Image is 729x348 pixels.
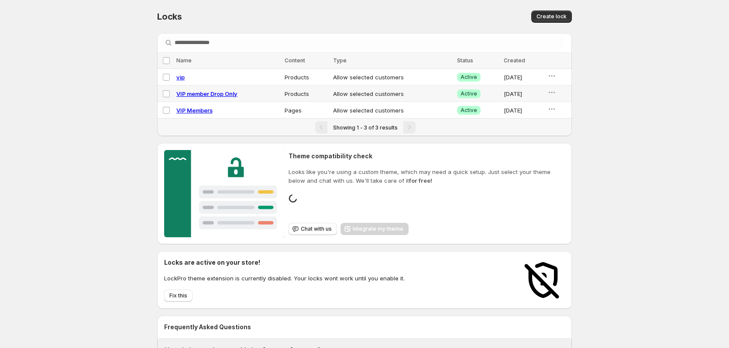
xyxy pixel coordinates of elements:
span: Created [504,57,525,64]
button: Fix this [164,290,193,302]
nav: Pagination [157,118,572,136]
a: VIP Members [176,107,213,114]
td: Products [282,69,330,85]
strong: for free! [409,177,432,184]
td: Pages [282,102,330,119]
span: Type [333,57,347,64]
p: LockPro theme extension is currently disabled. Your locks wont work until you enable it. [164,274,405,283]
td: Allow selected customers [330,102,454,119]
a: vip [176,74,185,81]
span: Name [176,57,192,64]
img: Customer support [164,150,285,237]
h2: Locks are active on your store! [164,258,405,267]
img: Locks disabled [521,258,565,302]
button: Create lock [531,10,572,23]
span: Locks [157,11,182,22]
p: Looks like you're using a custom theme, which may need a quick setup. Just select your theme belo... [289,167,565,185]
td: Products [282,85,330,102]
td: Allow selected customers [330,85,454,102]
td: [DATE] [501,69,545,85]
a: VIP member Drop Only [176,90,237,97]
span: Create lock [536,13,567,20]
h2: Frequently Asked Questions [164,323,565,331]
span: Active [461,90,477,97]
td: Allow selected customers [330,69,454,85]
span: Active [461,107,477,114]
button: Chat with us [289,223,337,235]
span: Fix this [169,292,187,299]
span: Status [457,57,473,64]
span: Content [285,57,305,64]
h2: Theme compatibility check [289,152,565,160]
td: [DATE] [501,85,545,102]
span: Chat with us [301,225,332,232]
td: [DATE] [501,102,545,119]
span: Showing 1 - 3 of 3 results [333,124,398,131]
span: Active [461,74,477,81]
